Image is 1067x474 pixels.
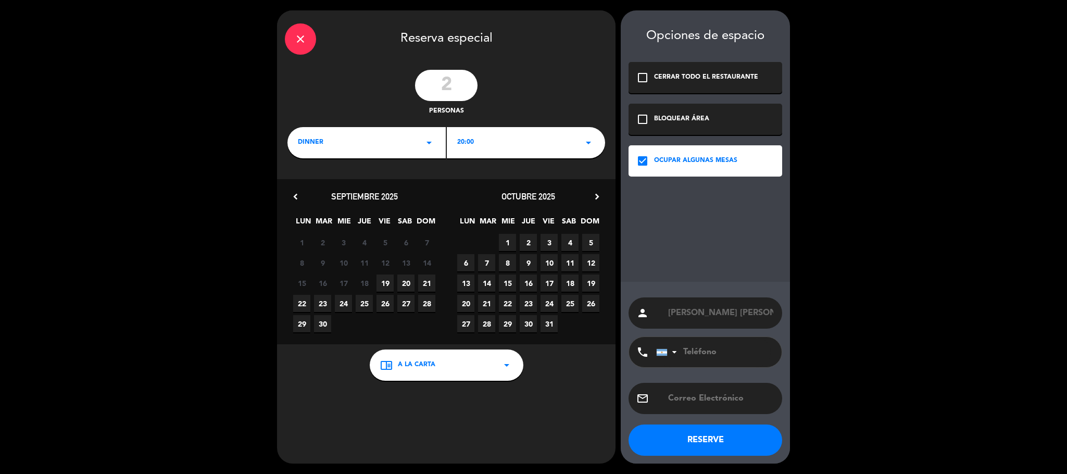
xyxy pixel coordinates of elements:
[581,215,598,232] span: DOM
[423,136,435,149] i: arrow_drop_down
[499,254,516,271] span: 8
[356,254,373,271] span: 11
[376,275,394,292] span: 19
[459,215,476,232] span: LUN
[418,275,435,292] span: 21
[335,275,352,292] span: 17
[418,254,435,271] span: 14
[541,234,558,251] span: 3
[397,254,415,271] span: 13
[293,254,310,271] span: 8
[636,113,649,126] i: check_box_outline_blank
[417,215,434,232] span: DOM
[335,215,353,232] span: MIE
[415,70,478,101] input: 0
[561,254,579,271] span: 11
[293,295,310,312] span: 22
[478,315,495,332] span: 28
[629,425,782,456] button: RESERVE
[499,275,516,292] span: 15
[290,191,301,202] i: chevron_left
[520,275,537,292] span: 16
[331,191,398,202] span: septiembre 2025
[293,315,310,332] span: 29
[314,275,331,292] span: 16
[457,315,474,332] span: 27
[380,359,393,371] i: chrome_reader_mode
[656,337,771,367] input: Teléfono
[293,234,310,251] span: 1
[314,254,331,271] span: 9
[654,72,758,83] div: CERRAR TODO EL RESTAURANTE
[520,254,537,271] span: 9
[295,215,312,232] span: LUN
[376,215,393,232] span: VIE
[520,315,537,332] span: 30
[397,295,415,312] span: 27
[499,215,517,232] span: MIE
[457,275,474,292] span: 13
[396,215,413,232] span: SAB
[478,254,495,271] span: 7
[376,254,394,271] span: 12
[636,155,649,167] i: check_box
[335,254,352,271] span: 10
[499,234,516,251] span: 1
[314,234,331,251] span: 2
[667,306,774,320] input: Nombre
[418,234,435,251] span: 7
[629,29,782,44] div: Opciones de espacio
[356,234,373,251] span: 4
[560,215,578,232] span: SAB
[540,215,557,232] span: VIE
[636,71,649,84] i: check_box_outline_blank
[277,10,616,65] div: Reserva especial
[335,295,352,312] span: 24
[541,315,558,332] span: 31
[657,338,681,367] div: Argentina: +54
[314,315,331,332] span: 30
[418,295,435,312] span: 28
[667,391,774,406] input: Correo Electrónico
[478,295,495,312] span: 21
[315,215,332,232] span: MAR
[582,275,599,292] span: 19
[499,295,516,312] span: 22
[429,106,464,117] span: personas
[376,234,394,251] span: 5
[376,295,394,312] span: 26
[457,295,474,312] span: 20
[478,275,495,292] span: 14
[520,295,537,312] span: 23
[298,138,323,148] span: dinner
[541,275,558,292] span: 17
[294,33,307,45] i: close
[582,295,599,312] span: 26
[499,315,516,332] span: 29
[520,234,537,251] span: 2
[501,191,555,202] span: octubre 2025
[397,234,415,251] span: 6
[479,215,496,232] span: MAR
[335,234,352,251] span: 3
[293,275,310,292] span: 15
[314,295,331,312] span: 23
[636,346,649,358] i: phone
[582,254,599,271] span: 12
[654,156,737,166] div: OCUPAR ALGUNAS MESAS
[457,254,474,271] span: 6
[520,215,537,232] span: JUE
[541,254,558,271] span: 10
[356,215,373,232] span: JUE
[636,307,649,319] i: person
[356,295,373,312] span: 25
[582,234,599,251] span: 5
[500,359,513,371] i: arrow_drop_down
[654,114,709,124] div: BLOQUEAR ÁREA
[636,392,649,405] i: email
[541,295,558,312] span: 24
[592,191,602,202] i: chevron_right
[397,275,415,292] span: 20
[561,275,579,292] span: 18
[398,360,435,370] span: A LA CARTA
